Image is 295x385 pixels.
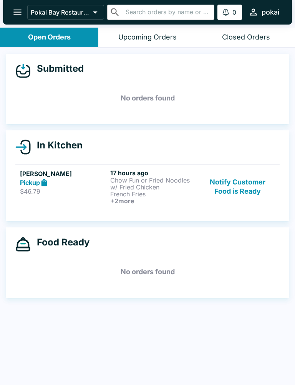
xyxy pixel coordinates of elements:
[118,33,177,42] div: Upcoming Orders
[20,188,107,195] p: $46.79
[8,2,27,22] button: open drawer
[15,84,280,112] h5: No orders found
[31,63,84,74] h4: Submitted
[31,8,90,16] p: Pokai Bay Restaurant
[110,177,197,191] p: Chow Fun or Fried Noodles w/ Fried Chicken
[232,8,236,16] p: 0
[20,179,40,186] strong: Pickup
[15,258,280,286] h5: No orders found
[110,191,197,197] p: French Fries
[201,169,275,204] button: Notify Customer Food is Ready
[110,169,197,177] h6: 17 hours ago
[31,140,83,151] h4: In Kitchen
[31,237,89,248] h4: Food Ready
[110,197,197,204] h6: + 2 more
[245,4,283,20] button: pokai
[123,7,211,18] input: Search orders by name or phone number
[15,164,280,209] a: [PERSON_NAME]Pickup$46.7917 hours agoChow Fun or Fried Noodles w/ Fried ChickenFrench Fries+2more...
[27,5,104,20] button: Pokai Bay Restaurant
[262,8,280,17] div: pokai
[222,33,270,42] div: Closed Orders
[20,169,107,178] h5: [PERSON_NAME]
[28,33,71,42] div: Open Orders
